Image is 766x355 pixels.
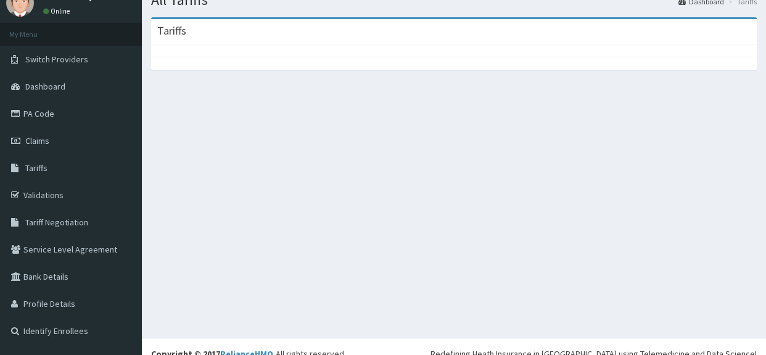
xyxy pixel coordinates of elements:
h3: Tariffs [157,25,186,36]
span: Claims [25,135,49,146]
span: Tariff Negotiation [25,217,88,228]
span: Switch Providers [25,54,88,65]
span: Tariffs [25,162,47,173]
span: Dashboard [25,81,65,92]
a: Online [43,7,73,15]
